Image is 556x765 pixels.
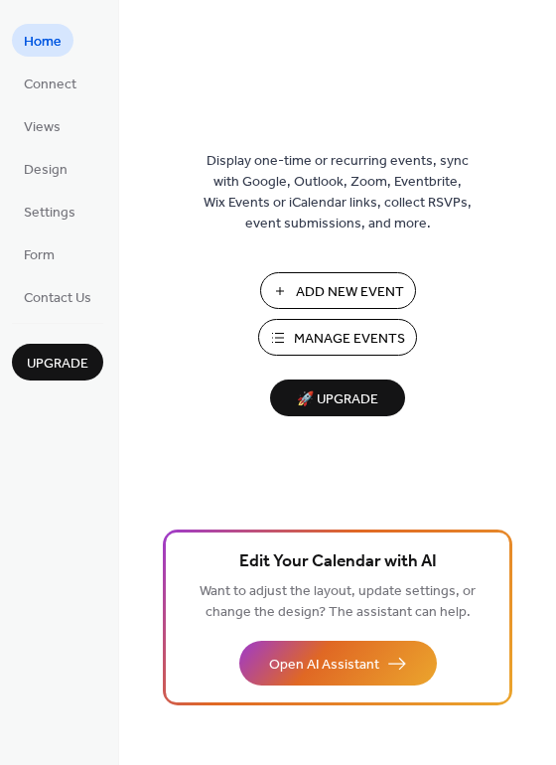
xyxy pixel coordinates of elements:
[24,245,55,266] span: Form
[24,75,76,95] span: Connect
[270,380,405,416] button: 🚀 Upgrade
[204,151,472,234] span: Display one-time or recurring events, sync with Google, Outlook, Zoom, Eventbrite, Wix Events or ...
[258,319,417,356] button: Manage Events
[12,195,87,228] a: Settings
[12,152,79,185] a: Design
[12,280,103,313] a: Contact Us
[24,203,75,224] span: Settings
[296,282,404,303] span: Add New Event
[200,578,476,626] span: Want to adjust the layout, update settings, or change the design? The assistant can help.
[12,237,67,270] a: Form
[24,32,62,53] span: Home
[282,386,393,413] span: 🚀 Upgrade
[12,109,72,142] a: Views
[24,160,68,181] span: Design
[27,354,88,375] span: Upgrade
[294,329,405,350] span: Manage Events
[24,117,61,138] span: Views
[12,344,103,381] button: Upgrade
[239,641,437,686] button: Open AI Assistant
[12,67,88,99] a: Connect
[12,24,73,57] a: Home
[239,548,437,576] span: Edit Your Calendar with AI
[24,288,91,309] span: Contact Us
[260,272,416,309] button: Add New Event
[269,655,379,676] span: Open AI Assistant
